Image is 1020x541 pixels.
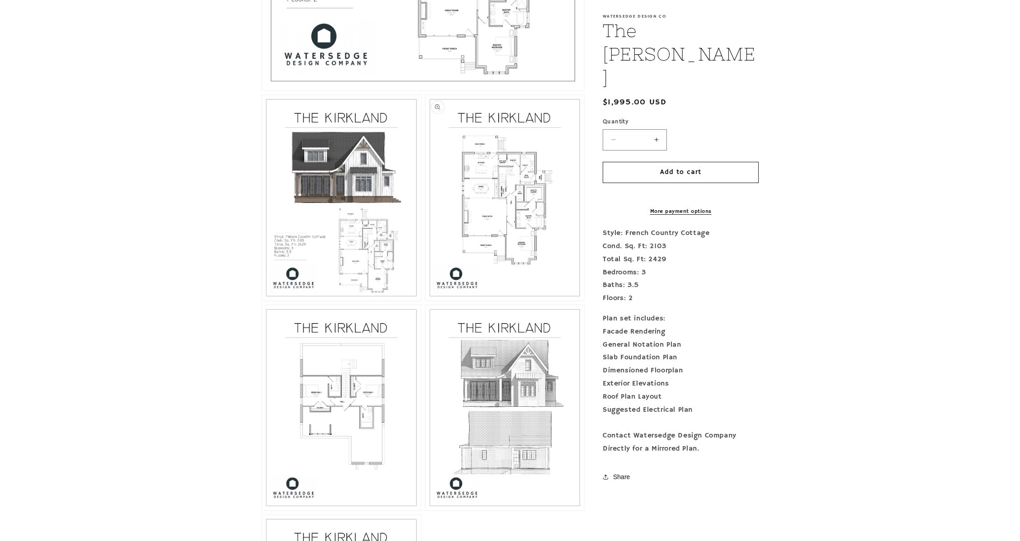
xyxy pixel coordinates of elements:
label: Quantity [603,118,759,127]
p: Watersedge Design Co [603,14,759,19]
div: Exterior Elevations [603,377,759,390]
div: General Notation Plan [603,339,759,352]
div: Plan set includes: [603,312,759,325]
div: Roof Plan Layout [603,390,759,404]
button: Add to cart [603,162,759,183]
span: $1,995.00 USD [603,96,666,108]
button: Share [603,467,633,487]
div: Dimensioned Floorplan [603,364,759,377]
div: Slab Foundation Plan [603,351,759,364]
a: More payment options [603,207,759,216]
div: Suggested Electrical Plan [603,404,759,417]
div: Facade Rendering [603,325,759,339]
p: Style: French Country Cottage Cond. Sq. Ft: 2103 Total Sq. Ft: 2429 Bedrooms: 3 Baths: 3.5 Floors: 2 [603,227,759,305]
h1: The [PERSON_NAME] [603,19,759,89]
div: Contact Watersedge Design Company Directly for a Mirrored Plan. [603,429,759,456]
